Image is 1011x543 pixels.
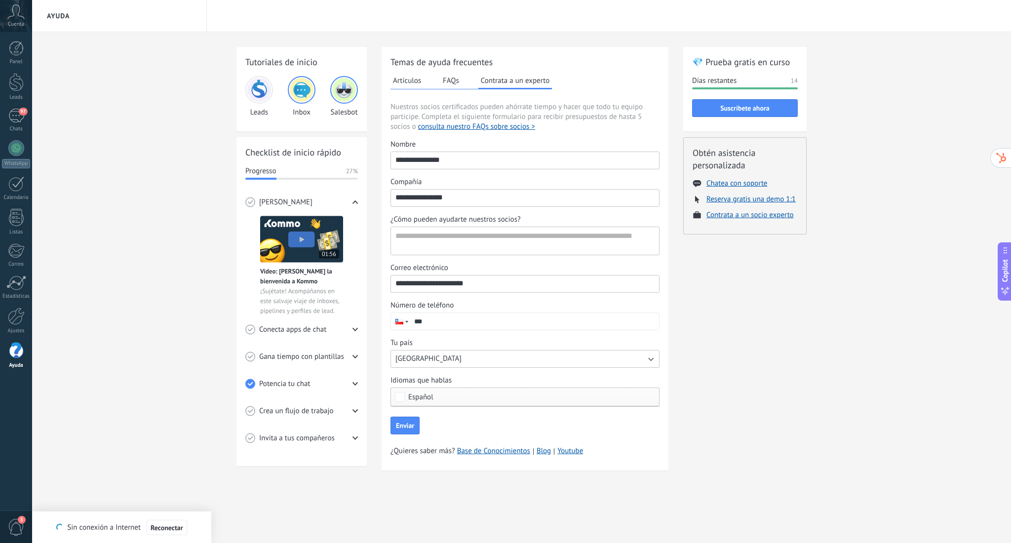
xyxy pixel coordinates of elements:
span: Progresso [245,166,276,176]
span: 27% [346,166,358,176]
button: consulta nuestro FAQs sobre socios > [418,122,535,132]
span: ¿Cómo pueden ayudarte nuestros socios? [390,215,521,225]
span: Crea un flujo de trabajo [259,406,334,416]
span: Reconectar [151,524,183,531]
span: Copilot [1000,260,1010,282]
div: Ayuda [2,362,31,369]
img: Meet video [260,216,343,263]
span: Enviar [396,422,414,429]
input: Correo electrónico [391,275,659,291]
div: Sin conexión a Internet [56,519,187,536]
span: Idiomas que hablas [390,376,452,386]
span: Correo electrónico [390,263,448,273]
button: FAQs [440,73,462,88]
div: Ajustes [2,328,31,334]
span: Cuenta [8,21,24,28]
span: Compañía [390,177,422,187]
button: Artículos [390,73,424,88]
div: Leads [245,76,273,117]
button: Reconectar [147,520,187,536]
div: Leads [2,94,31,101]
span: 14 [791,76,798,86]
div: Chile: + 56 [391,313,410,330]
h2: Checklist de inicio rápido [245,146,358,158]
button: Reserva gratis una demo 1:1 [706,194,796,204]
h2: 💎 Prueba gratis en curso [692,56,798,68]
input: Número de teléfono [410,313,659,330]
span: 97 [19,108,27,116]
span: ¿Quieres saber más? [390,446,583,456]
span: ¡Sujétate! Acompáñanos en este salvaje viaje de inboxes, pipelines y perfiles de lead. [260,286,343,316]
div: Panel [2,59,31,65]
span: Conecta apps de chat [259,325,326,335]
h2: Tutoriales de inicio [245,56,358,68]
button: Suscríbete ahora [692,99,798,117]
input: Nombre [391,152,659,168]
button: Contrata a un experto [478,73,552,89]
span: Suscríbete ahora [720,105,770,112]
a: Base de Conocimientos [457,446,530,456]
div: WhatsApp [2,159,30,168]
span: Número de teléfono [390,301,454,310]
span: Días restantes [692,76,737,86]
div: Calendario [2,194,31,201]
span: Español [408,393,433,401]
a: Blog [537,446,551,456]
h2: Obtén asistencia personalizada [693,147,797,171]
div: Inbox [288,76,315,117]
button: Chatea con soporte [706,179,767,188]
div: Salesbot [330,76,358,117]
button: Contrata a un socio experto [706,210,794,220]
a: Youtube [557,446,583,456]
span: Tu país [390,338,413,348]
span: Nombre [390,140,416,150]
span: 3 [18,516,26,524]
textarea: ¿Cómo pueden ayudarte nuestros socios? [391,227,657,255]
div: Correo [2,261,31,268]
span: Vídeo: [PERSON_NAME] la bienvenida a Kommo [260,267,343,286]
span: [GEOGRAPHIC_DATA] [395,354,462,364]
h2: Temas de ayuda frecuentes [390,56,660,68]
button: Tu país [390,350,660,368]
span: Nuestros socios certificados pueden ahórrate tiempo y hacer que todo tu equipo participe. Complet... [390,102,660,132]
div: Listas [2,229,31,235]
button: Enviar [390,417,420,434]
span: Gana tiempo con plantillas [259,352,344,362]
span: Potencia tu chat [259,379,311,389]
div: Chats [2,126,31,132]
input: Compañía [391,190,659,205]
div: Estadísticas [2,293,31,300]
span: [PERSON_NAME] [259,197,312,207]
span: Invita a tus compañeros [259,433,335,443]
